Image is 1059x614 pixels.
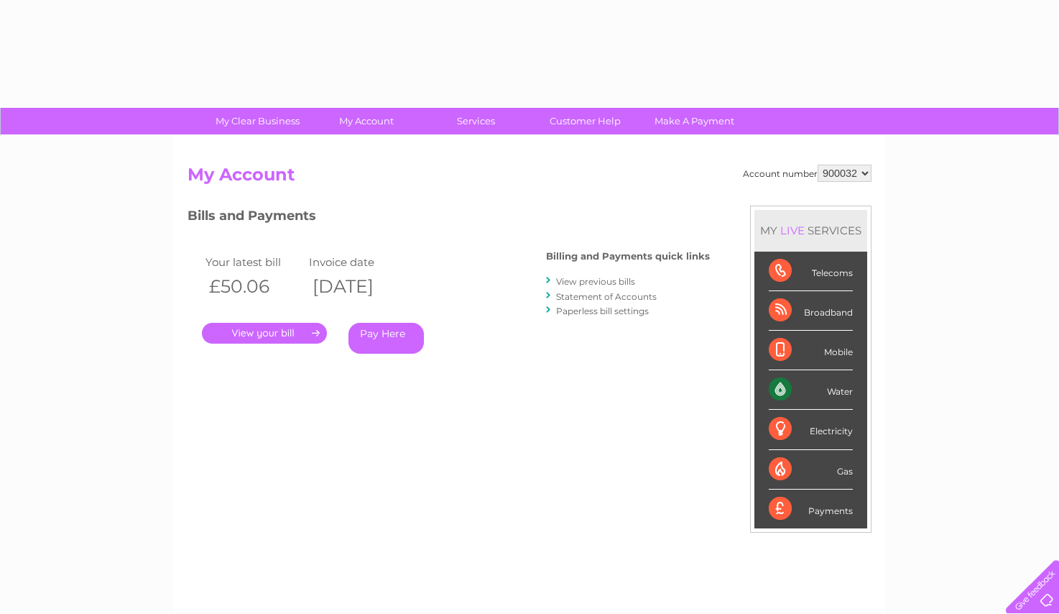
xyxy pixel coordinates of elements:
a: View previous bills [556,276,635,287]
h4: Billing and Payments quick links [546,251,710,262]
div: MY SERVICES [754,210,867,251]
h2: My Account [188,165,871,192]
div: Telecoms [769,252,853,291]
td: Your latest bill [202,252,305,272]
th: [DATE] [305,272,409,301]
td: Invoice date [305,252,409,272]
div: Gas [769,450,853,490]
div: Mobile [769,331,853,370]
a: Statement of Accounts [556,291,657,302]
a: My Account [307,108,426,134]
a: . [202,323,327,344]
div: Broadband [769,291,853,331]
div: Water [769,370,853,410]
div: Payments [769,490,853,528]
a: My Clear Business [198,108,317,134]
th: £50.06 [202,272,305,301]
div: Account number [743,165,871,182]
a: Pay Here [348,323,424,354]
h3: Bills and Payments [188,206,710,231]
a: Customer Help [526,108,644,134]
div: LIVE [777,224,808,237]
a: Paperless bill settings [556,306,649,316]
div: Electricity [769,410,853,449]
a: Services [417,108,535,134]
a: Make A Payment [635,108,754,134]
